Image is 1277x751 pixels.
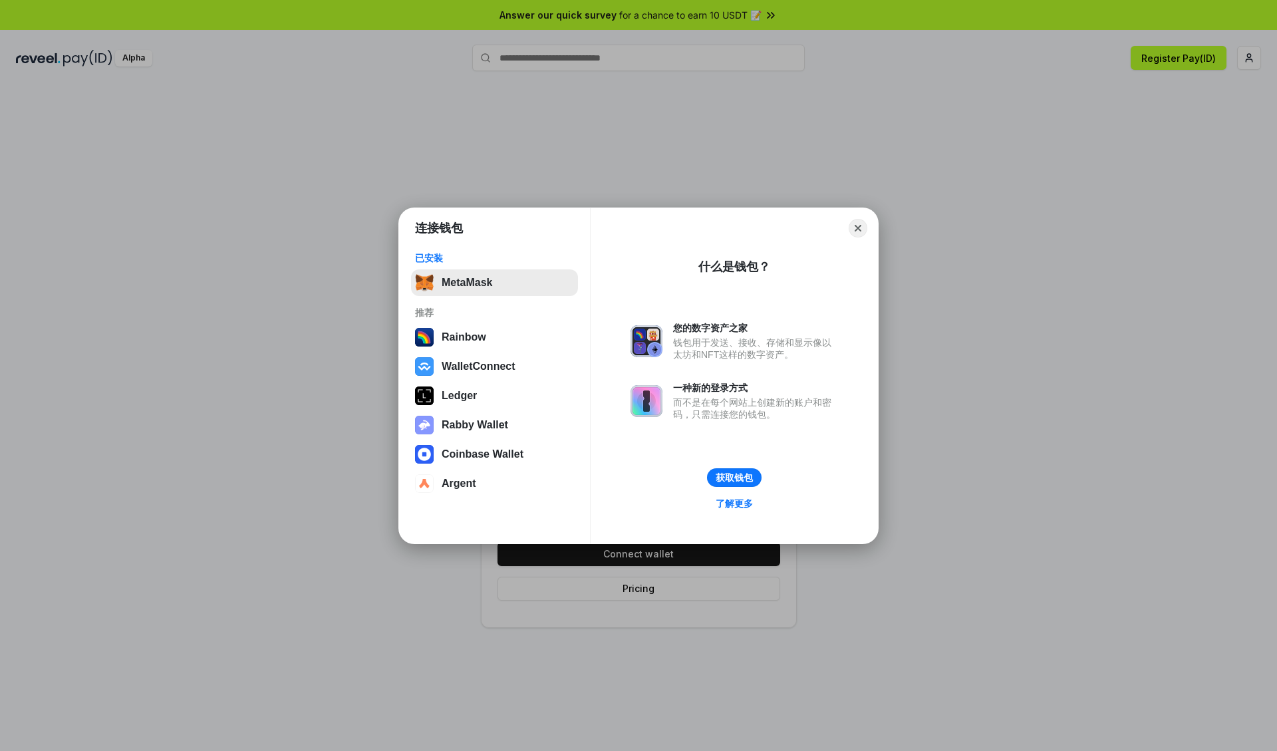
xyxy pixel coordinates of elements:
[411,441,578,468] button: Coinbase Wallet
[442,419,508,431] div: Rabby Wallet
[442,448,523,460] div: Coinbase Wallet
[716,498,753,510] div: 了解更多
[442,331,486,343] div: Rainbow
[442,361,515,373] div: WalletConnect
[673,322,838,334] div: 您的数字资产之家
[415,328,434,347] img: svg+xml,%3Csvg%20width%3D%22120%22%20height%3D%22120%22%20viewBox%3D%220%200%20120%20120%22%20fil...
[415,307,574,319] div: 推荐
[411,412,578,438] button: Rabby Wallet
[415,416,434,434] img: svg+xml,%3Csvg%20xmlns%3D%22http%3A%2F%2Fwww.w3.org%2F2000%2Fsvg%22%20fill%3D%22none%22%20viewBox...
[411,353,578,380] button: WalletConnect
[708,495,761,512] a: 了解更多
[415,445,434,464] img: svg+xml,%3Csvg%20width%3D%2228%22%20height%3D%2228%22%20viewBox%3D%220%200%2028%2028%22%20fill%3D...
[631,385,662,417] img: svg+xml,%3Csvg%20xmlns%3D%22http%3A%2F%2Fwww.w3.org%2F2000%2Fsvg%22%20fill%3D%22none%22%20viewBox...
[707,468,762,487] button: 获取钱包
[673,396,838,420] div: 而不是在每个网站上创建新的账户和密码，只需连接您的钱包。
[415,386,434,405] img: svg+xml,%3Csvg%20xmlns%3D%22http%3A%2F%2Fwww.w3.org%2F2000%2Fsvg%22%20width%3D%2228%22%20height%3...
[442,478,476,490] div: Argent
[716,472,753,484] div: 获取钱包
[673,337,838,361] div: 钱包用于发送、接收、存储和显示像以太坊和NFT这样的数字资产。
[415,220,463,236] h1: 连接钱包
[411,269,578,296] button: MetaMask
[849,219,867,237] button: Close
[442,390,477,402] div: Ledger
[631,325,662,357] img: svg+xml,%3Csvg%20xmlns%3D%22http%3A%2F%2Fwww.w3.org%2F2000%2Fsvg%22%20fill%3D%22none%22%20viewBox...
[411,324,578,351] button: Rainbow
[673,382,838,394] div: 一种新的登录方式
[411,382,578,409] button: Ledger
[415,273,434,292] img: svg+xml,%3Csvg%20fill%3D%22none%22%20height%3D%2233%22%20viewBox%3D%220%200%2035%2033%22%20width%...
[415,357,434,376] img: svg+xml,%3Csvg%20width%3D%2228%22%20height%3D%2228%22%20viewBox%3D%220%200%2028%2028%22%20fill%3D...
[411,470,578,497] button: Argent
[442,277,492,289] div: MetaMask
[698,259,770,275] div: 什么是钱包？
[415,474,434,493] img: svg+xml,%3Csvg%20width%3D%2228%22%20height%3D%2228%22%20viewBox%3D%220%200%2028%2028%22%20fill%3D...
[415,252,574,264] div: 已安装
